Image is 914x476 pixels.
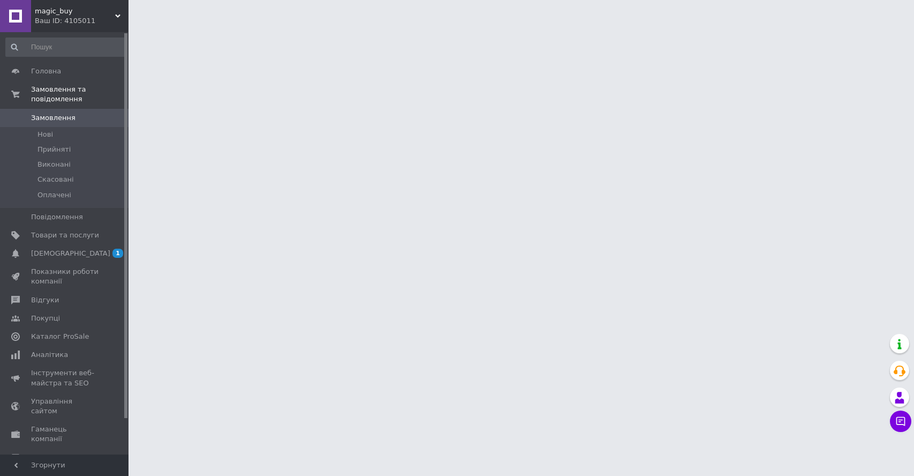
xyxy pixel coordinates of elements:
span: Нові [37,130,53,139]
span: Скасовані [37,175,74,184]
span: Маркет [31,453,58,463]
span: Виконані [37,160,71,169]
span: Аналітика [31,350,68,360]
div: Ваш ID: 4105011 [35,16,129,26]
span: Повідомлення [31,212,83,222]
span: Головна [31,66,61,76]
input: Пошук [5,38,126,57]
span: 1 [112,249,123,258]
span: Показники роботи компанії [31,267,99,286]
span: Товари та послуги [31,230,99,240]
span: Оплачені [37,190,71,200]
span: magic_buy [35,6,115,16]
span: Замовлення [31,113,75,123]
span: Управління сайтом [31,397,99,416]
span: Гаманець компанії [31,425,99,444]
span: [DEMOGRAPHIC_DATA] [31,249,110,258]
span: Відгуки [31,295,59,305]
span: Замовлення та повідомлення [31,85,129,104]
span: Каталог ProSale [31,332,89,341]
span: Покупці [31,314,60,323]
span: Інструменти веб-майстра та SEO [31,368,99,388]
span: Прийняті [37,145,71,154]
button: Чат з покупцем [890,411,911,432]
